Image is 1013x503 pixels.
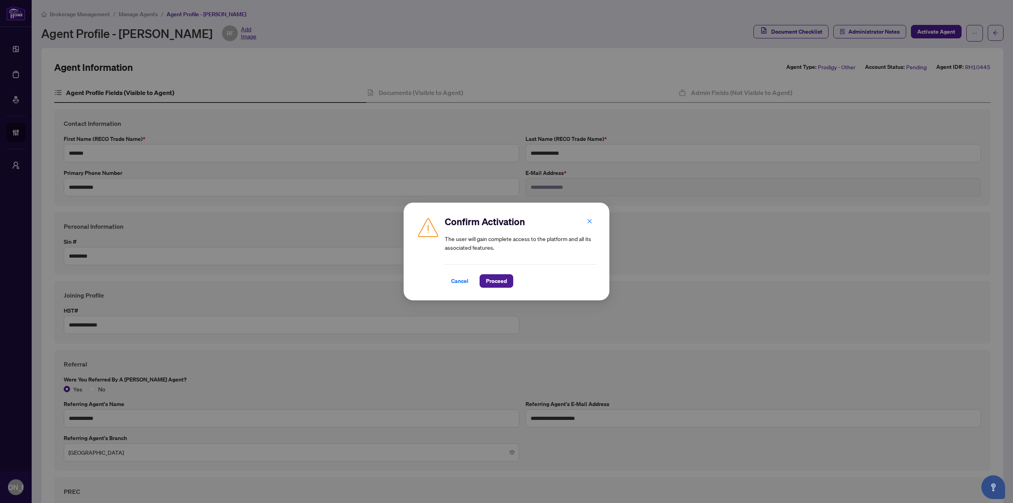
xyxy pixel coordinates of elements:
[486,275,507,287] span: Proceed
[445,274,475,288] button: Cancel
[416,215,440,239] img: Caution Icon
[445,234,597,252] article: The user will gain complete access to the platform and all its associated features.
[445,215,597,228] h2: Confirm Activation
[480,274,513,288] button: Proceed
[451,275,469,287] span: Cancel
[587,218,592,224] span: close
[981,475,1005,499] button: Open asap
